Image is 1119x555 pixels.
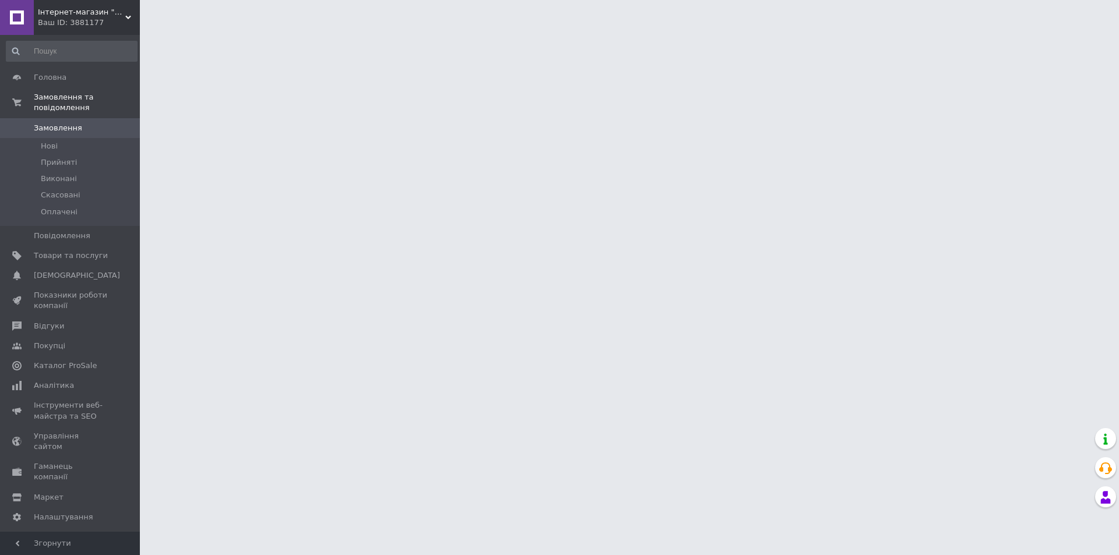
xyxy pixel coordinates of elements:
span: Товари та послуги [34,250,108,261]
span: Відгуки [34,321,64,331]
span: Показники роботи компанії [34,290,108,311]
span: Оплачені [41,207,78,217]
span: Маркет [34,492,64,503]
span: Виконані [41,174,77,184]
span: Гаманець компанії [34,461,108,482]
div: Ваш ID: 3881177 [38,17,140,28]
span: Головна [34,72,66,83]
span: [DEMOGRAPHIC_DATA] [34,270,120,281]
span: Налаштування [34,512,93,522]
span: Інтернет-магазин "Нікс сантех" [38,7,125,17]
span: Нові [41,141,58,151]
span: Управління сайтом [34,431,108,452]
span: Інструменти веб-майстра та SEO [34,400,108,421]
span: Каталог ProSale [34,360,97,371]
span: Замовлення та повідомлення [34,92,140,113]
span: Скасовані [41,190,80,200]
span: Покупці [34,341,65,351]
span: Аналітика [34,380,74,391]
span: Повідомлення [34,231,90,241]
span: Замовлення [34,123,82,133]
span: Прийняті [41,157,77,168]
input: Пошук [6,41,138,62]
